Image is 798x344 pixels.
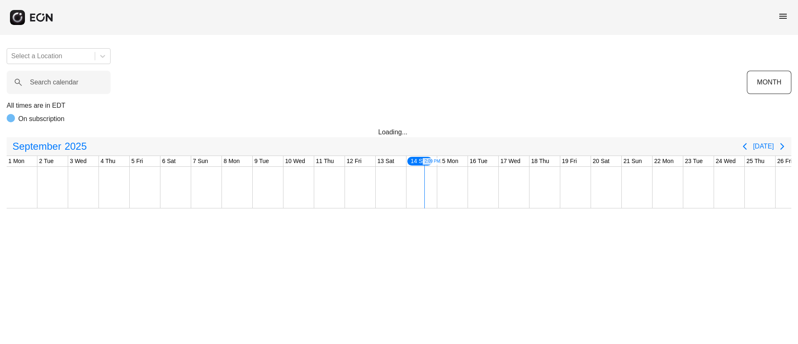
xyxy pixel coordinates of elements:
div: 1 Mon [7,156,26,166]
div: 26 Fri [776,156,794,166]
div: 13 Sat [376,156,396,166]
div: 24 Wed [714,156,737,166]
div: 4 Thu [99,156,117,166]
div: 14 Sun [406,156,433,166]
div: 22 Mon [653,156,675,166]
div: 19 Fri [560,156,579,166]
div: 16 Tue [468,156,489,166]
div: 11 Thu [314,156,335,166]
button: September2025 [7,138,92,155]
div: 23 Tue [683,156,704,166]
div: Loading... [378,127,420,137]
div: 10 Wed [283,156,307,166]
p: All times are in EDT [7,101,791,111]
button: Previous page [736,138,753,155]
div: 2 Tue [37,156,55,166]
button: [DATE] [753,139,774,154]
div: 6 Sat [160,156,177,166]
div: 15 Mon [437,156,460,166]
div: 25 Thu [745,156,766,166]
button: Next page [774,138,791,155]
span: 2025 [63,138,88,155]
div: 5 Fri [130,156,145,166]
div: 21 Sun [622,156,643,166]
span: September [11,138,63,155]
button: MONTH [747,71,791,94]
div: 20 Sat [591,156,611,166]
p: On subscription [18,114,64,124]
div: 7 Sun [191,156,210,166]
div: 3 Wed [68,156,88,166]
div: 9 Tue [253,156,271,166]
div: 18 Thu [530,156,551,166]
span: menu [778,11,788,21]
label: Search calendar [30,77,79,87]
div: 12 Fri [345,156,363,166]
div: 17 Wed [499,156,522,166]
div: 8 Mon [222,156,241,166]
